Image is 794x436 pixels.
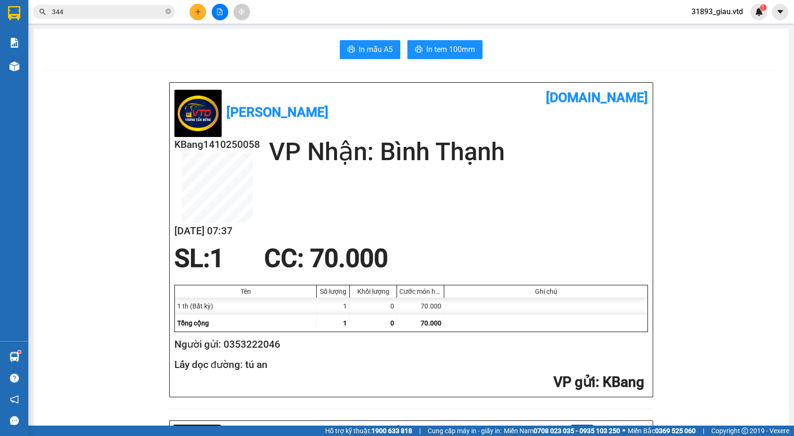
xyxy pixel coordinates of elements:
div: 0 [350,298,397,315]
span: 0 [390,319,394,327]
span: Hỗ trợ kỹ thuật: [325,426,412,436]
img: solution-icon [9,38,19,48]
h2: Người gửi: 0353222046 [174,337,644,352]
input: Tìm tên, số ĐT hoặc mã đơn [52,7,164,17]
span: 1 [343,319,347,327]
span: VP gửi [553,374,595,390]
span: 31893_giau.vtd [684,6,751,17]
h2: KBang1410250058 [174,137,260,153]
div: Số lượng [319,288,347,295]
span: message [10,416,19,425]
div: Tên [177,288,314,295]
span: plus [195,9,201,15]
div: Cước món hàng [399,288,441,295]
span: question-circle [10,374,19,383]
div: 1 th (Bất kỳ) [175,298,317,315]
h2: [DATE] 07:37 [174,223,260,239]
span: caret-down [776,8,785,16]
span: 70.000 [421,319,441,327]
b: [PERSON_NAME] [226,104,328,120]
span: In tem 100mm [426,43,475,55]
span: 1 [210,244,224,273]
sup: 1 [760,4,767,11]
img: warehouse-icon [9,61,19,71]
span: Cung cấp máy in - giấy in: [428,426,501,436]
span: | [703,426,704,436]
span: aim [238,9,245,15]
span: printer [415,45,423,54]
div: 70.000 [397,298,444,315]
span: Tổng cộng [177,319,209,327]
span: Miền Bắc [628,426,696,436]
span: file-add [216,9,223,15]
img: logo.jpg [174,90,222,137]
button: caret-down [772,4,788,20]
span: notification [10,395,19,404]
strong: 0708 023 035 - 0935 103 250 [534,427,620,435]
strong: 0369 525 060 [655,427,696,435]
img: logo-vxr [8,6,20,20]
button: aim [233,4,250,20]
strong: 1900 633 818 [371,427,412,435]
h2: VP Nhận: Bình Thạnh [269,137,648,167]
button: printerIn mẫu A5 [340,40,400,59]
sup: 1 [18,351,21,353]
img: warehouse-icon [9,352,19,362]
button: printerIn tem 100mm [407,40,483,59]
div: 1 [317,298,350,315]
h2: : KBang [174,373,644,392]
span: close-circle [165,9,171,14]
span: search [39,9,46,15]
span: 1 [761,4,765,11]
span: printer [347,45,355,54]
h2: Lấy dọc đường: tú an [174,357,644,373]
button: file-add [212,4,228,20]
div: CC : 70.000 [259,244,394,273]
button: plus [190,4,206,20]
span: In mẫu A5 [359,43,393,55]
span: copyright [742,427,748,434]
img: icon-new-feature [755,8,763,16]
span: | [419,426,421,436]
span: SL: [174,244,210,273]
span: close-circle [165,8,171,17]
div: Khối lượng [352,288,394,295]
b: [DOMAIN_NAME] [546,90,648,105]
span: ⚪️ [622,429,625,433]
div: Ghi chú [447,288,645,295]
span: Miền Nam [504,426,620,436]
